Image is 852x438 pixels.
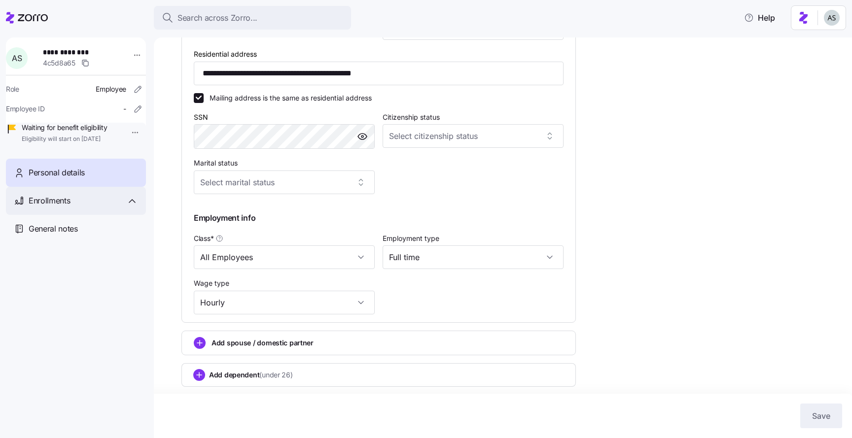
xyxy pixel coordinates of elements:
button: Search across Zorro... [154,6,351,30]
span: - [123,104,126,114]
span: Eligibility will start on [DATE] [22,135,107,143]
span: Add spouse / domestic partner [212,338,314,348]
label: Employment type [383,233,439,244]
span: General notes [29,223,78,235]
input: Select marital status [194,170,375,194]
input: Class [194,245,375,269]
span: Role [6,84,19,94]
label: Wage type [194,278,229,289]
span: Save [812,410,830,422]
svg: add icon [194,337,206,349]
label: Citizenship status [383,112,440,123]
span: Enrollments [29,195,70,207]
span: Help [744,12,775,24]
button: Save [800,404,842,428]
span: Waiting for benefit eligibility [22,123,107,133]
label: Marital status [194,158,238,168]
input: Select citizenship status [383,124,564,148]
button: Help [736,8,783,28]
span: Personal details [29,167,85,179]
label: Residential address [194,49,257,60]
span: 4c5d8a65 [43,58,75,68]
span: Employee [96,84,126,94]
svg: add icon [193,369,205,381]
input: Select wage type [194,291,375,314]
label: SSN [194,112,208,123]
label: Mailing address is the same as residential address [204,93,372,103]
img: c4d3a52e2a848ea5f7eb308790fba1e4 [824,10,840,26]
span: (under 26) [259,370,292,380]
span: Search across Zorro... [177,12,257,24]
span: Employee ID [6,104,45,114]
span: Employment info [194,212,255,224]
span: Class * [194,234,213,243]
span: Add dependent [209,370,293,380]
input: Select employment type [383,245,564,269]
span: A S [12,54,22,62]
